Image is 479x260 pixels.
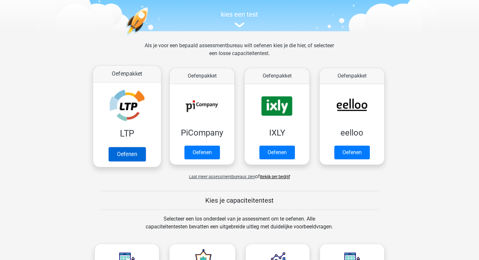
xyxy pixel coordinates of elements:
[235,22,244,27] img: assessment
[90,10,389,28] a: kies een test
[184,146,220,159] a: Oefenen
[90,167,389,181] div: of
[125,7,173,66] img: oefenen
[139,42,339,65] div: Als je voor een bepaald assessmentbureau wilt oefenen kies je die hier, of selecteer een losse ca...
[139,215,339,238] div: Selecteer een los onderdeel van je assessment om te oefenen. Alle capaciteitentesten bevatten een...
[259,146,295,159] a: Oefenen
[109,147,146,161] a: Oefenen
[260,174,290,179] a: Bekijk per bedrijf
[100,196,379,204] h5: Kies je capaciteitentest
[90,10,389,18] h5: kies een test
[334,146,370,159] a: Oefenen
[189,174,255,179] span: Laat meer assessmentbureaus zien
